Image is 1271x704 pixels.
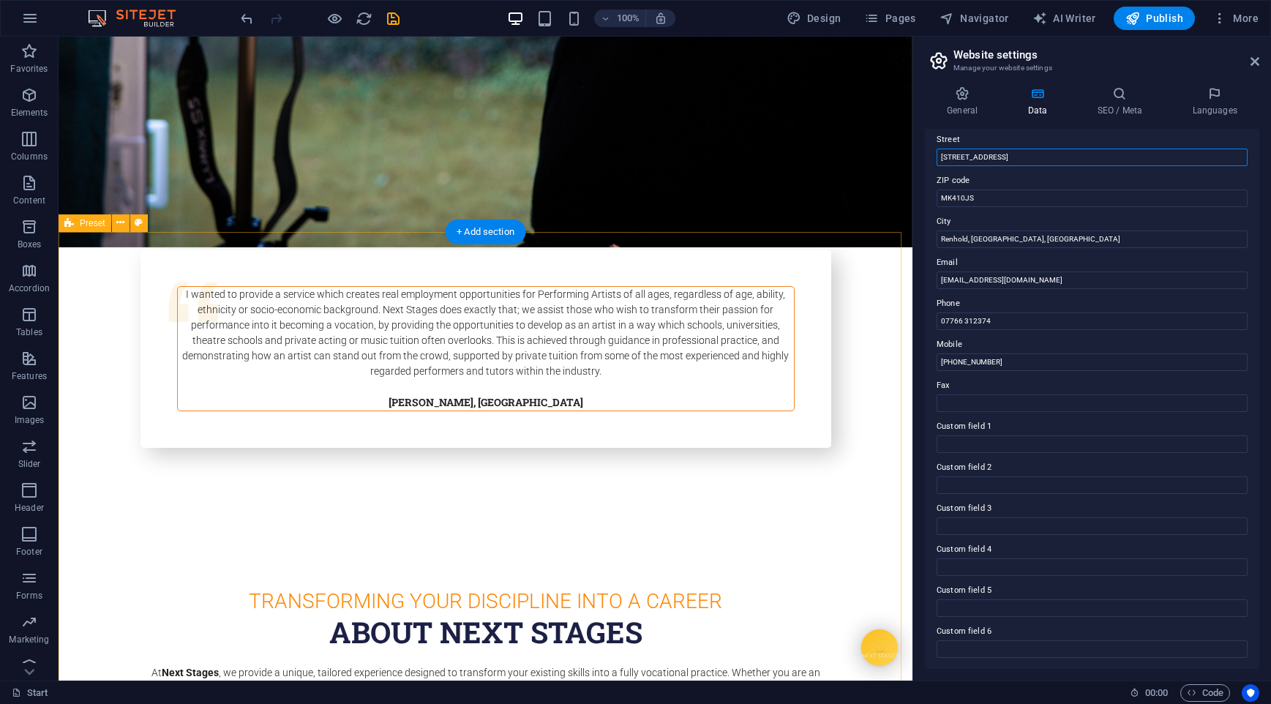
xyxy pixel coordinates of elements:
[937,131,1248,149] label: Street
[937,582,1248,599] label: Custom field 5
[1114,7,1195,30] button: Publish
[1005,86,1075,117] h4: Data
[385,10,402,27] i: Save (Ctrl+S)
[9,282,50,294] p: Accordion
[18,239,42,250] p: Boxes
[953,61,1230,75] h3: Manage your website settings
[11,151,48,162] p: Columns
[15,414,45,426] p: Images
[12,370,47,382] p: Features
[937,213,1248,231] label: City
[937,500,1248,517] label: Custom field 3
[18,458,41,470] p: Slider
[864,11,915,26] span: Pages
[384,10,402,27] button: save
[16,546,42,558] p: Footer
[1180,684,1230,702] button: Code
[326,10,343,27] button: Click here to leave preview mode and continue editing
[594,10,646,27] button: 100%
[937,172,1248,190] label: ZIP code
[937,254,1248,272] label: Email
[15,502,44,514] p: Header
[1187,684,1223,702] span: Code
[616,10,640,27] h6: 100%
[239,10,255,27] i: Undo: change_data (Ctrl+Z)
[445,220,526,244] div: + Add section
[925,86,1005,117] h4: General
[787,11,841,26] span: Design
[781,7,847,30] button: Design
[238,10,255,27] button: undo
[937,295,1248,312] label: Phone
[13,195,45,206] p: Content
[1170,86,1259,117] h4: Languages
[9,634,49,645] p: Marketing
[16,590,42,602] p: Forms
[781,7,847,30] div: Design (Ctrl+Alt+Y)
[940,11,1009,26] span: Navigator
[12,684,48,702] a: Click to cancel selection. Double-click to open Pages
[937,623,1248,640] label: Custom field 6
[1125,11,1183,26] span: Publish
[1027,7,1102,30] button: AI Writer
[937,377,1248,394] label: Fax
[1155,687,1158,698] span: :
[1145,684,1168,702] span: 00 00
[937,418,1248,435] label: Custom field 1
[937,459,1248,476] label: Custom field 2
[1075,86,1170,117] h4: SEO / Meta
[937,541,1248,558] label: Custom field 4
[356,10,372,27] i: Reload page
[80,219,105,228] span: Preset
[937,336,1248,353] label: Mobile
[16,326,42,338] p: Tables
[11,107,48,119] p: Elements
[355,10,372,27] button: reload
[1032,11,1096,26] span: AI Writer
[1212,11,1259,26] span: More
[1130,684,1169,702] h6: Session time
[1207,7,1264,30] button: More
[858,7,921,30] button: Pages
[1242,684,1259,702] button: Usercentrics
[10,63,48,75] p: Favorites
[953,48,1259,61] h2: Website settings
[84,10,194,27] img: Editor Logo
[934,7,1015,30] button: Navigator
[654,12,667,25] i: On resize automatically adjust zoom level to fit chosen device.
